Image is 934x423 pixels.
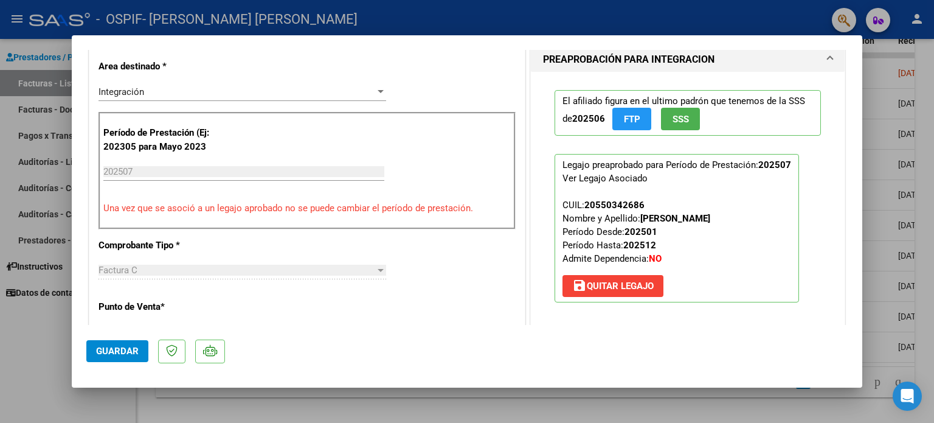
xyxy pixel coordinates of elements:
[562,172,648,185] div: Ver Legajo Asociado
[893,382,922,411] div: Open Intercom Messenger
[562,200,710,264] span: CUIL: Nombre y Apellido: Período Desde: Período Hasta: Admite Dependencia:
[99,265,137,276] span: Factura C
[99,300,224,314] p: Punto de Venta
[661,108,700,130] button: SSS
[572,113,605,124] strong: 202506
[103,201,511,215] p: Una vez que se asoció a un legajo aprobado no se puede cambiar el período de prestación.
[623,240,656,251] strong: 202512
[86,340,148,362] button: Guardar
[531,72,845,330] div: PREAPROBACIÓN PARA INTEGRACION
[624,226,657,237] strong: 202501
[624,114,640,125] span: FTP
[584,198,645,212] div: 20550342686
[649,253,662,264] strong: NO
[758,159,791,170] strong: 202507
[673,114,689,125] span: SSS
[96,346,139,357] span: Guardar
[572,278,587,293] mat-icon: save
[555,90,821,136] p: El afiliado figura en el ultimo padrón que tenemos de la SSS de
[103,126,226,153] p: Período de Prestación (Ej: 202305 para Mayo 2023
[99,60,224,74] p: Area destinado *
[555,154,799,302] p: Legajo preaprobado para Período de Prestación:
[640,213,710,224] strong: [PERSON_NAME]
[99,239,224,253] p: Comprobante Tipo *
[562,275,663,297] button: Quitar Legajo
[543,52,714,67] h1: PREAPROBACIÓN PARA INTEGRACION
[531,47,845,72] mat-expansion-panel-header: PREAPROBACIÓN PARA INTEGRACION
[99,86,144,97] span: Integración
[572,281,654,292] span: Quitar Legajo
[612,108,651,130] button: FTP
